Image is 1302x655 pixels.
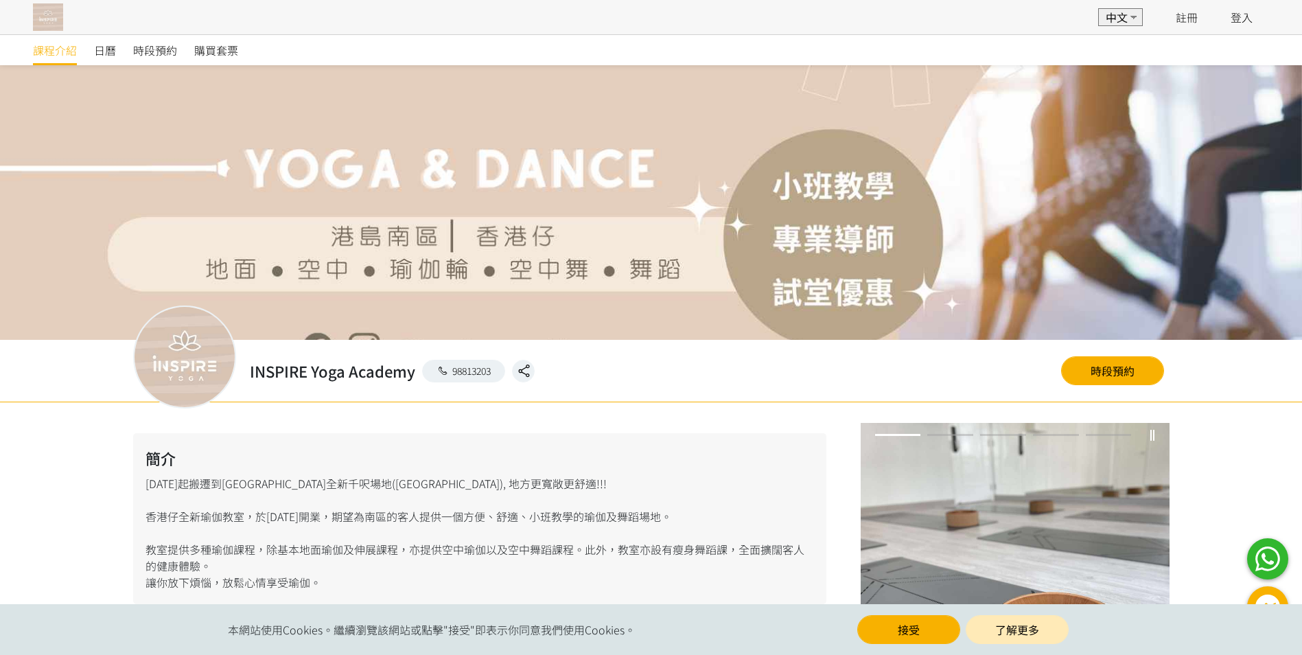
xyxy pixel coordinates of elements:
span: 時段預約 [133,42,177,58]
span: 本網站使用Cookies。繼續瀏覽該網站或點擊"接受"即表示你同意我們使用Cookies。 [228,621,636,638]
h2: 簡介 [146,447,814,470]
a: 課程介紹 [33,35,77,65]
div: [DATE]起搬遷到[GEOGRAPHIC_DATA]全新千呎場地([GEOGRAPHIC_DATA]), 地方更寬敞更舒適!!! 香港仔全新瑜伽教室，於[DATE]開業，期望為南區的客人提供一... [133,433,826,604]
a: 登入 [1231,9,1253,25]
a: 註冊 [1176,9,1198,25]
span: 購買套票 [194,42,238,58]
a: 時段預約 [133,35,177,65]
a: 時段預約 [1061,356,1164,385]
a: 了解更多 [966,615,1069,644]
button: 接受 [857,615,960,644]
a: 日曆 [94,35,116,65]
span: 日曆 [94,42,116,58]
a: 98813203 [422,360,506,382]
h2: INSPIRE Yoga Academy [250,360,415,382]
span: 課程介紹 [33,42,77,58]
img: T57dtJh47iSJKDtQ57dN6xVUMYY2M0XQuGF02OI4.png [33,3,63,31]
a: 購買套票 [194,35,238,65]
